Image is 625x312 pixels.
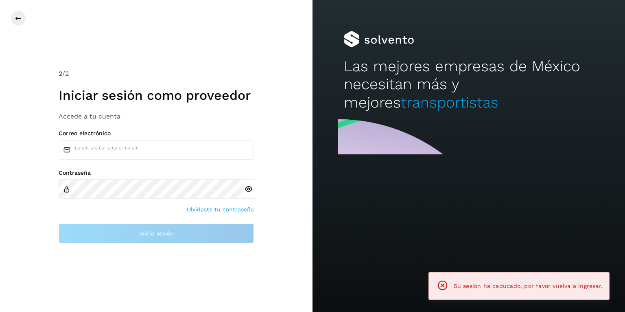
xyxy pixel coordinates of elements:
[59,169,254,176] label: Contraseña
[139,231,174,236] span: Inicia sesión
[344,57,594,112] h2: Las mejores empresas de México necesitan más y mejores
[59,70,62,77] span: 2
[59,130,254,137] label: Correo electrónico
[59,69,254,79] div: /2
[454,283,603,289] span: Su sesión ha caducado, por favor vuelva a ingresar.
[401,94,498,111] span: transportistas
[59,112,254,120] h3: Accede a tu cuenta
[59,88,254,103] h1: Iniciar sesión como proveedor
[187,205,254,214] a: Olvidaste tu contraseña
[59,224,254,243] button: Inicia sesión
